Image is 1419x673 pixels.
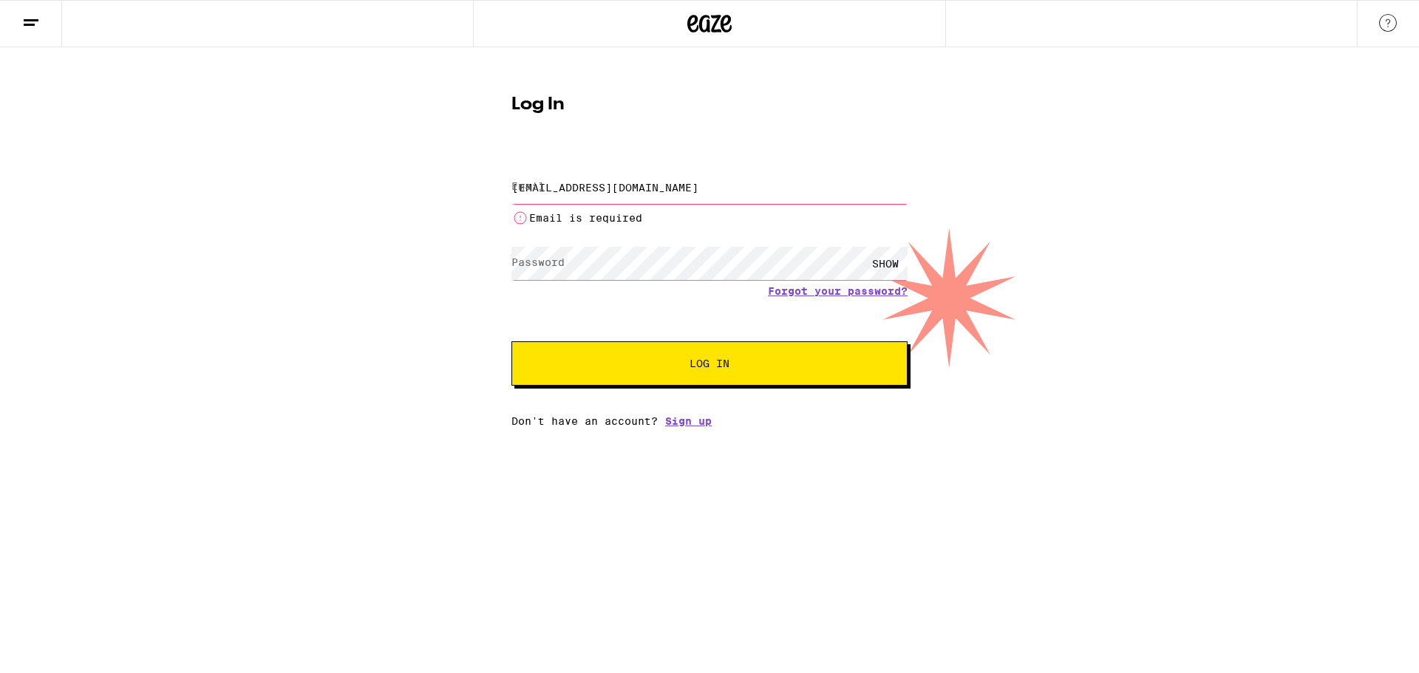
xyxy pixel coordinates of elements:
li: Email is required [511,209,908,227]
label: Email [511,180,545,192]
span: Log In [690,358,729,369]
div: SHOW [863,247,908,280]
a: Sign up [665,415,712,427]
h1: Log In [511,96,908,114]
label: Password [511,256,565,268]
a: Forgot your password? [768,285,908,297]
button: Log In [511,341,908,386]
input: Email [511,171,908,204]
div: Don't have an account? [511,415,908,427]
